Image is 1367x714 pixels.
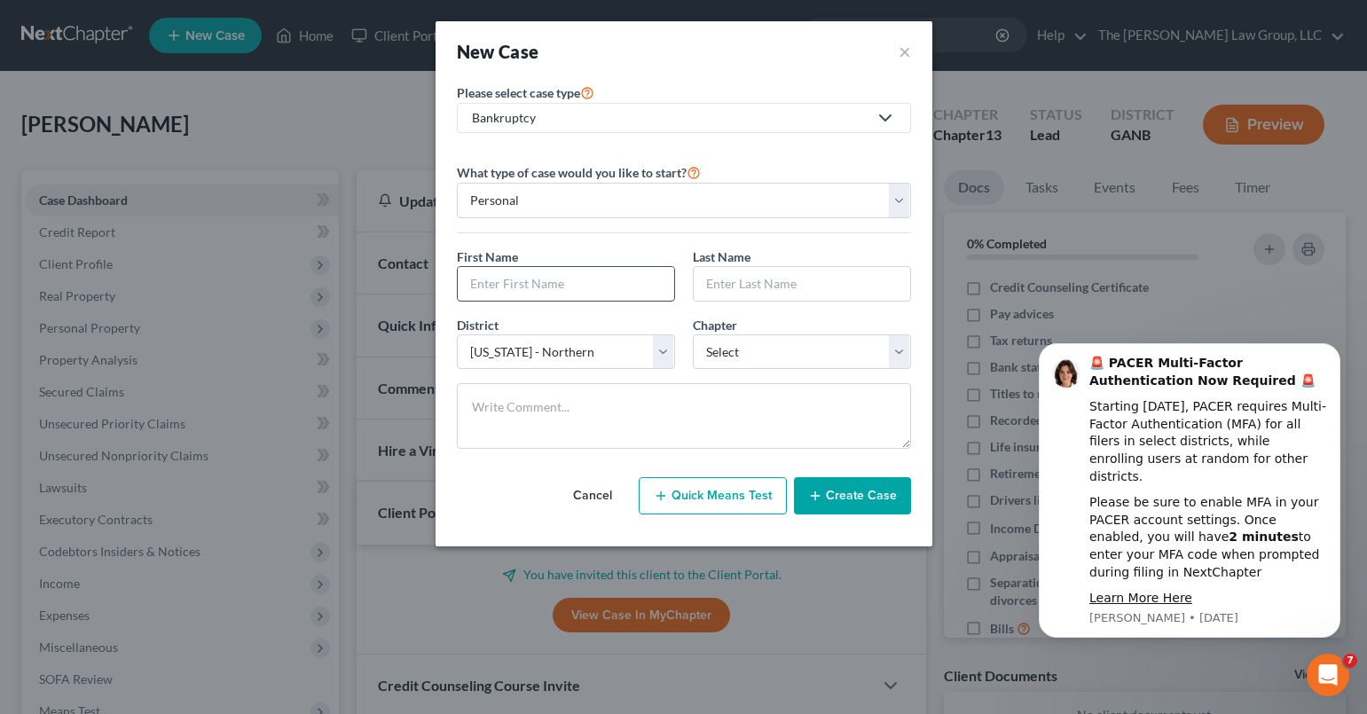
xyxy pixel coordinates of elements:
button: Quick Means Test [639,477,787,514]
button: × [899,39,911,64]
span: District [457,318,499,333]
button: Create Case [794,477,911,514]
span: First Name [457,249,518,264]
input: Enter First Name [458,267,674,301]
iframe: Intercom notifications message [1012,317,1367,666]
button: Cancel [554,478,632,514]
input: Enter Last Name [694,267,910,301]
div: Bankruptcy [472,109,868,127]
span: Last Name [693,249,750,264]
span: Chapter [693,318,737,333]
strong: New Case [457,41,539,62]
iframe: Intercom live chat [1307,654,1349,696]
label: What type of case would you like to start? [457,161,701,183]
span: Please select case type [457,85,580,100]
span: 7 [1343,654,1357,668]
